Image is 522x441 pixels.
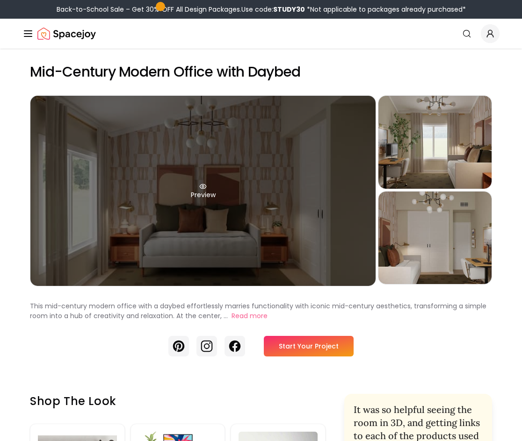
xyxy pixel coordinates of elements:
[273,5,305,14] b: STUDY30
[30,301,486,320] p: This mid-century modern office with a daybed effortlessly marries functionality with iconic mid-c...
[37,24,96,43] a: Spacejoy
[57,5,466,14] div: Back-to-School Sale – Get 30% OFF All Design Packages.
[264,336,354,356] a: Start Your Project
[232,311,268,321] button: Read more
[30,96,376,286] div: Preview
[30,394,326,409] h3: Shop the look
[30,64,492,80] h2: Mid-Century Modern Office with Daybed
[305,5,466,14] span: *Not applicable to packages already purchased*
[37,24,96,43] img: Spacejoy Logo
[241,5,305,14] span: Use code:
[22,19,500,49] nav: Global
